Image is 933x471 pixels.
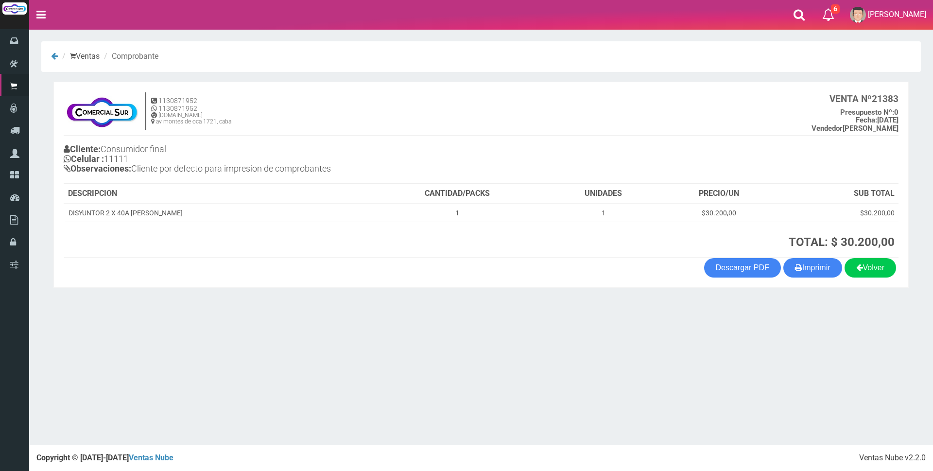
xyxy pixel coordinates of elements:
li: Comprobante [102,51,158,62]
td: $30.200,00 [659,204,778,222]
td: DISYUNTOR 2 X 40A [PERSON_NAME] [64,204,367,222]
th: SUB TOTAL [778,184,898,204]
div: Ventas Nube v2.2.0 [859,453,926,464]
td: 1 [367,204,547,222]
b: Cliente: [64,144,101,154]
span: [PERSON_NAME] [868,10,926,19]
h4: Consumidor final 11111 Cliente por defecto para impresion de comprobantes [64,142,481,178]
b: 0 [840,108,898,117]
strong: Vendedor [812,124,843,133]
a: Ventas Nube [129,453,173,462]
h5: 1130871952 1130871952 [151,97,231,112]
strong: Presupuesto Nº: [840,108,894,117]
th: UNIDADES [548,184,659,204]
b: [DATE] [856,116,898,124]
strong: Copyright © [DATE]-[DATE] [36,453,173,462]
a: Descargar PDF [704,258,781,278]
button: Imprimir [783,258,842,278]
th: CANTIDAD/PACKS [367,184,547,204]
strong: Fecha: [856,116,877,124]
img: Logo grande [2,2,27,15]
li: Ventas [60,51,100,62]
h6: [DOMAIN_NAME] av montes de oca 1721, caba [151,112,231,125]
img: f695dc5f3a855ddc19300c990e0c55a2.jpg [64,92,140,131]
strong: TOTAL: $ 30.200,00 [789,235,895,249]
b: Celular : [64,154,104,164]
img: User Image [850,7,866,23]
td: $30.200,00 [778,204,898,222]
b: 21383 [829,93,898,105]
b: Observaciones: [64,163,131,174]
b: [PERSON_NAME] [812,124,898,133]
strong: VENTA Nº [829,93,872,105]
td: 1 [548,204,659,222]
th: DESCRIPCION [64,184,367,204]
th: PRECIO/UN [659,184,778,204]
a: Volver [845,258,896,278]
span: 6 [831,4,840,14]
